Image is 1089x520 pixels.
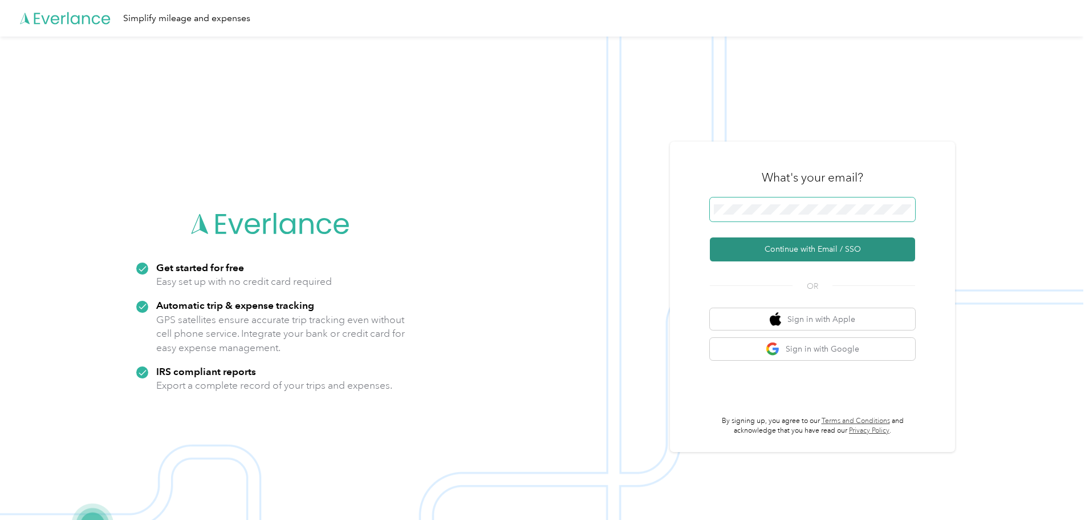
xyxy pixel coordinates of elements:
[156,299,314,311] strong: Automatic trip & expense tracking
[156,275,332,289] p: Easy set up with no credit card required
[710,338,915,360] button: google logoSign in with Google
[156,378,392,393] p: Export a complete record of your trips and expenses.
[156,313,405,355] p: GPS satellites ensure accurate trip tracking even without cell phone service. Integrate your bank...
[710,308,915,330] button: apple logoSign in with Apple
[762,170,863,186] h3: What's your email?
[822,417,890,425] a: Terms and Conditions
[766,342,780,356] img: google logo
[156,365,256,377] strong: IRS compliant reports
[849,426,889,435] a: Privacy Policy
[156,261,244,273] strong: Get started for free
[793,280,832,292] span: OR
[770,312,781,326] img: apple logo
[710,237,915,261] button: Continue with Email / SSO
[123,11,250,26] div: Simplify mileage and expenses
[710,416,915,436] p: By signing up, you agree to our and acknowledge that you have read our .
